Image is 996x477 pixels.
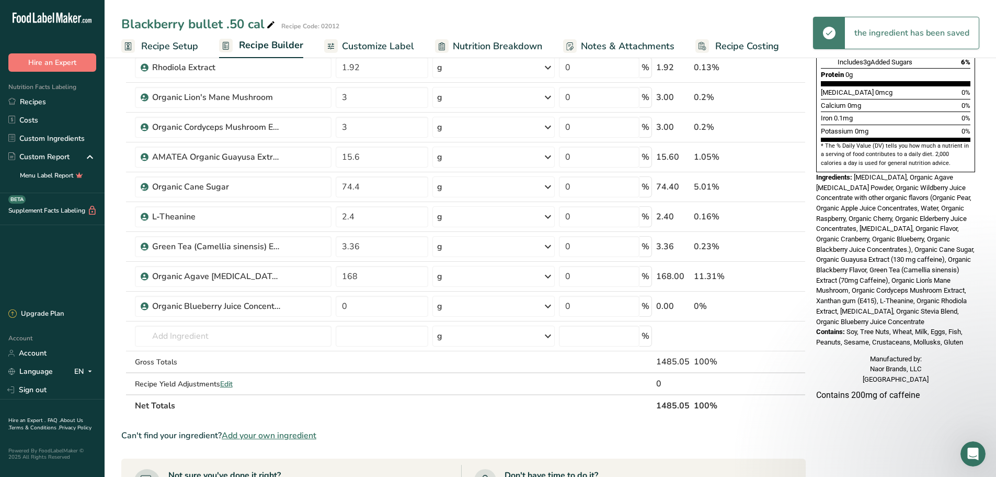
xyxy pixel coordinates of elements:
div: 3.00 [656,121,690,134]
div: 2.40 [656,210,690,223]
span: Calcium [821,102,846,109]
span: 3g [863,58,871,66]
a: Customize Label [324,35,414,58]
div: Custom Report [8,151,70,162]
th: 1485.05 [654,394,692,416]
span: 0% [961,127,970,135]
div: 0.13% [694,61,756,74]
div: Organic Blueberry Juice Concentrate [152,300,283,313]
span: Iron [821,114,832,122]
div: 11.31% [694,270,756,283]
button: Hire an Expert [8,53,96,72]
div: g [437,121,442,134]
div: g [437,330,442,342]
a: Recipe Setup [121,35,198,58]
div: g [437,91,442,104]
a: Privacy Policy [59,424,91,431]
div: 0.23% [694,240,756,253]
a: Nutrition Breakdown [435,35,542,58]
a: Recipe Costing [695,35,779,58]
div: Manufactured by: Naor Brands, LLC [GEOGRAPHIC_DATA] [816,354,975,385]
div: BETA [8,195,26,204]
div: g [437,151,442,163]
div: 0 [656,378,690,390]
div: 0.2% [694,121,756,134]
div: 3.00 [656,91,690,104]
div: 0.00 [656,300,690,313]
span: Nutrition Breakdown [453,39,542,53]
div: Powered By FoodLabelMaker © 2025 All Rights Reserved [8,448,96,460]
span: 0% [961,102,970,109]
a: Recipe Builder [219,34,303,59]
span: Notes & Attachments [581,39,674,53]
div: 74.40 [656,181,690,193]
span: Contains: [816,328,845,336]
div: Blackberry bullet .50 cal [121,15,277,34]
span: Potassium [821,127,853,135]
div: 3.36 [656,240,690,253]
div: Rhodiola Extract [152,61,283,74]
th: 100% [692,394,758,416]
div: L-Theanine [152,210,283,223]
div: 0.2% [694,91,756,104]
span: 0% [961,88,970,96]
span: Recipe Costing [715,39,779,53]
div: 1.92 [656,61,690,74]
span: Edit [220,379,233,389]
span: Add your own ingredient [222,429,316,442]
div: 0% [694,300,756,313]
div: Recipe Yield Adjustments [135,379,331,390]
input: Add Ingredient [135,326,331,347]
span: [MEDICAL_DATA], Organic Agave [MEDICAL_DATA] Powder, Organic Wildberry Juice Concentrate with oth... [816,173,975,326]
div: Upgrade Plan [8,309,64,319]
p: Contains 200mg of caffeine [816,389,975,402]
div: 1.05% [694,151,756,163]
div: Organic Lion's Mane Mushroom [152,91,283,104]
a: Notes & Attachments [563,35,674,58]
iframe: Intercom live chat [960,441,986,467]
span: 0% [961,114,970,122]
span: Includes Added Sugars [838,58,912,66]
div: g [437,270,442,283]
span: [MEDICAL_DATA] [821,88,874,96]
div: 5.01% [694,181,756,193]
span: Recipe Builder [239,38,303,52]
a: FAQ . [48,417,60,424]
a: About Us . [8,417,83,431]
span: Soy, Tree Nuts, Wheat, Milk, Eggs, Fish, Peanuts, Sesame, Crustaceans, Mollusks, Gluten [816,328,963,346]
section: * The % Daily Value (DV) tells you how much a nutrient in a serving of food contributes to a dail... [821,142,970,168]
span: Ingredients: [816,173,852,181]
div: Recipe Code: 02012 [281,21,339,31]
div: Green Tea (Camellia sinensis) Extract [152,240,283,253]
a: Hire an Expert . [8,417,45,424]
span: 0g [845,71,853,79]
div: 15.60 [656,151,690,163]
span: 6% [961,58,970,66]
div: 100% [694,356,756,368]
span: 0.1mg [834,114,853,122]
div: AMATEA Organic Guayusa Extract [152,151,283,163]
div: EN [74,365,96,378]
span: 0mg [855,127,868,135]
div: g [437,61,442,74]
div: Organic Cane Sugar [152,181,283,193]
span: Protein [821,71,844,79]
div: 0.16% [694,210,756,223]
a: Terms & Conditions . [9,424,59,431]
div: 168.00 [656,270,690,283]
span: 0mcg [875,88,892,96]
div: Can't find your ingredient? [121,429,806,442]
div: g [437,300,442,313]
div: 1485.05 [656,356,690,368]
span: Customize Label [342,39,414,53]
th: Net Totals [133,394,654,416]
div: g [437,240,442,253]
a: Language [8,362,53,381]
div: Organic Agave [MEDICAL_DATA] Powder [152,270,283,283]
div: the ingredient has been saved [845,17,979,49]
div: g [437,210,442,223]
div: g [437,181,442,193]
div: Organic Cordyceps Mushroom Extract [152,121,283,134]
span: 0mg [848,102,861,109]
div: Gross Totals [135,357,331,368]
